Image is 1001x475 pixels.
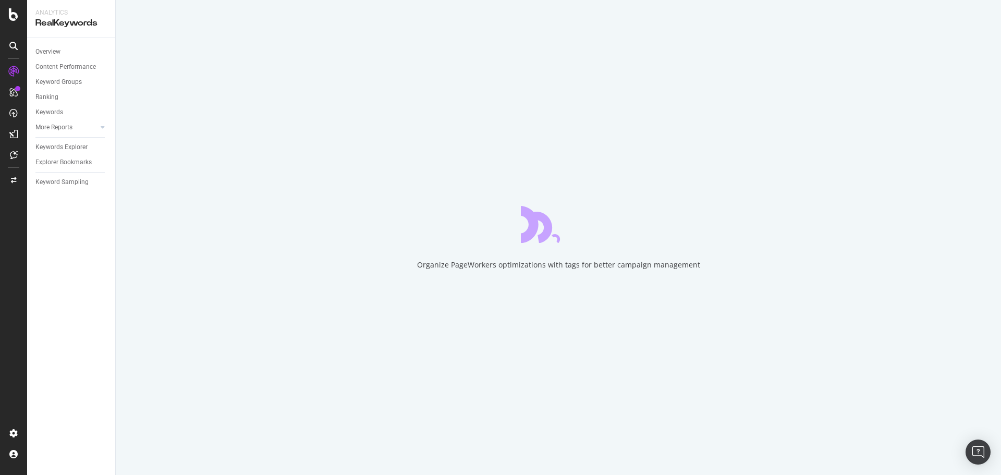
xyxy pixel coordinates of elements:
[35,62,108,72] a: Content Performance
[35,62,96,72] div: Content Performance
[417,260,700,270] div: Organize PageWorkers optimizations with tags for better campaign management
[35,107,108,118] a: Keywords
[35,157,92,168] div: Explorer Bookmarks
[35,177,89,188] div: Keyword Sampling
[35,77,108,88] a: Keyword Groups
[35,46,108,57] a: Overview
[35,92,58,103] div: Ranking
[35,8,107,17] div: Analytics
[521,205,596,243] div: animation
[35,142,108,153] a: Keywords Explorer
[35,107,63,118] div: Keywords
[35,77,82,88] div: Keyword Groups
[35,157,108,168] a: Explorer Bookmarks
[35,177,108,188] a: Keyword Sampling
[35,17,107,29] div: RealKeywords
[35,122,97,133] a: More Reports
[35,92,108,103] a: Ranking
[35,46,60,57] div: Overview
[35,142,88,153] div: Keywords Explorer
[966,440,991,465] div: Open Intercom Messenger
[35,122,72,133] div: More Reports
